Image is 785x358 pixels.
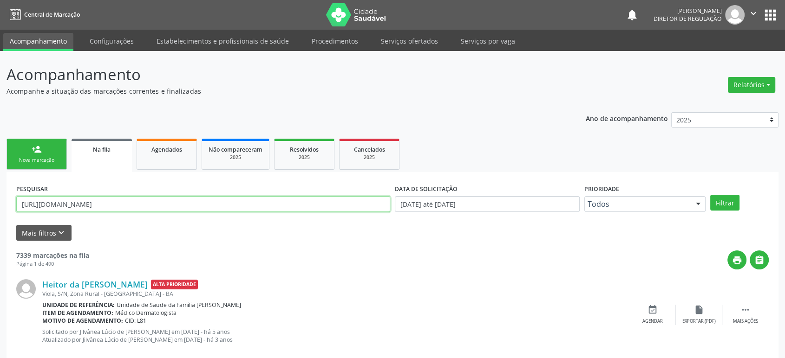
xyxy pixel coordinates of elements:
div: Página 1 de 490 [16,260,89,268]
i:  [748,8,759,19]
label: DATA DE SOLICITAÇÃO [395,182,458,196]
div: Agendar [642,318,663,325]
button: Mais filtroskeyboard_arrow_down [16,225,72,241]
i:  [740,305,751,315]
i: print [732,255,742,265]
button: print [727,250,746,269]
span: Central de Marcação [24,11,80,19]
input: Nome, CNS [16,196,390,212]
a: Procedimentos [305,33,365,49]
a: Serviços por vaga [454,33,522,49]
span: CID: L81 [125,317,146,325]
button:  [750,250,769,269]
p: Acompanhamento [7,63,547,86]
b: Motivo de agendamento: [42,317,123,325]
span: Resolvidos [290,146,319,153]
span: Alta Prioridade [151,280,198,289]
p: Solicitado por Jilvânea Lúcio de [PERSON_NAME] em [DATE] - há 5 anos Atualizado por Jilvânea Lúci... [42,328,629,344]
span: Todos [588,199,687,209]
div: 2025 [281,154,327,161]
i: insert_drive_file [694,305,704,315]
button:  [745,5,762,25]
span: Diretor de regulação [654,15,722,23]
div: Viola, S/N, Zona Rural - [GEOGRAPHIC_DATA] - BA [42,290,629,298]
input: Selecione um intervalo [395,196,580,212]
span: Na fila [93,146,111,153]
i: event_available [648,305,658,315]
div: Exportar (PDF) [682,318,716,325]
div: Mais ações [733,318,758,325]
img: img [725,5,745,25]
div: Nova marcação [13,157,60,164]
button: Relatórios [728,77,775,93]
p: Ano de acompanhamento [586,112,668,124]
a: Estabelecimentos e profissionais de saúde [150,33,295,49]
p: Acompanhe a situação das marcações correntes e finalizadas [7,86,547,96]
div: [PERSON_NAME] [654,7,722,15]
span: Cancelados [354,146,385,153]
button: notifications [626,8,639,21]
strong: 7339 marcações na fila [16,251,89,260]
label: PESQUISAR [16,182,48,196]
button: apps [762,7,778,23]
label: Prioridade [584,182,619,196]
span: Agendados [151,146,182,153]
a: Serviços ofertados [374,33,445,49]
div: 2025 [209,154,262,161]
img: img [16,279,36,299]
b: Item de agendamento: [42,309,113,317]
i:  [754,255,765,265]
span: Não compareceram [209,146,262,153]
a: Configurações [83,33,140,49]
a: Central de Marcação [7,7,80,22]
div: 2025 [346,154,392,161]
span: Unidade de Saude da Familia [PERSON_NAME] [117,301,241,309]
a: Acompanhamento [3,33,73,51]
i: keyboard_arrow_down [56,228,66,238]
b: Unidade de referência: [42,301,115,309]
button: Filtrar [710,195,739,211]
span: Médico Dermatologista [115,309,177,317]
div: person_add [32,144,42,154]
a: Heitor da [PERSON_NAME] [42,279,148,289]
